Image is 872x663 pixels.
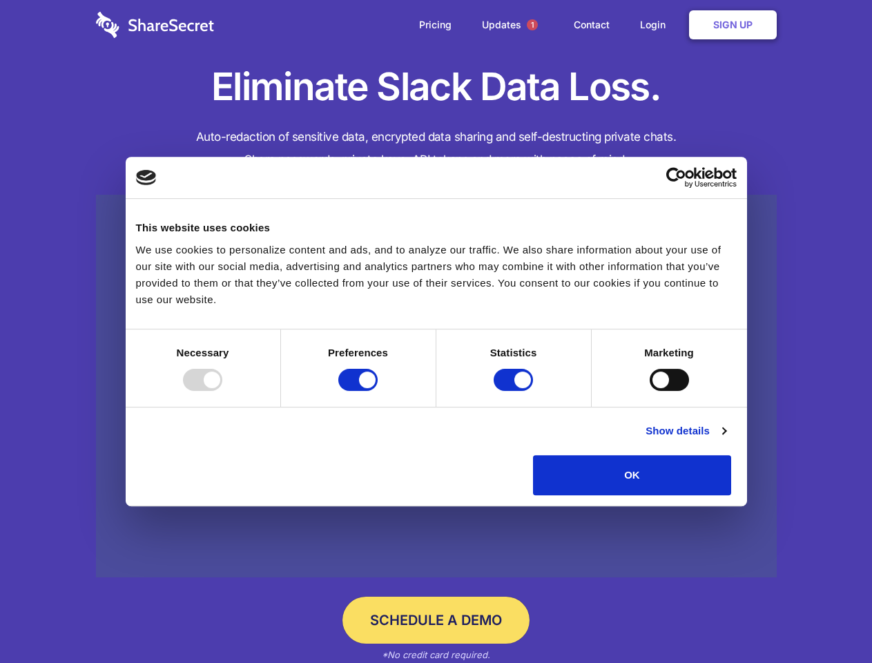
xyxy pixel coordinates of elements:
button: OK [533,455,731,495]
a: Contact [560,3,623,46]
a: Schedule a Demo [342,597,530,644]
a: Usercentrics Cookiebot - opens in a new window [616,167,737,188]
div: This website uses cookies [136,220,737,236]
a: Pricing [405,3,465,46]
strong: Preferences [328,347,388,358]
strong: Necessary [177,347,229,358]
h1: Eliminate Slack Data Loss. [96,62,777,112]
a: Sign Up [689,10,777,39]
a: Show details [646,423,726,439]
em: *No credit card required. [382,649,490,660]
strong: Statistics [490,347,537,358]
span: 1 [527,19,538,30]
img: logo-wordmark-white-trans-d4663122ce5f474addd5e946df7df03e33cb6a1c49d2221995e7729f52c070b2.svg [96,12,214,38]
strong: Marketing [644,347,694,358]
h4: Auto-redaction of sensitive data, encrypted data sharing and self-destructing private chats. Shar... [96,126,777,171]
a: Login [626,3,686,46]
div: We use cookies to personalize content and ads, and to analyze our traffic. We also share informat... [136,242,737,308]
a: Wistia video thumbnail [96,195,777,578]
img: logo [136,170,157,185]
